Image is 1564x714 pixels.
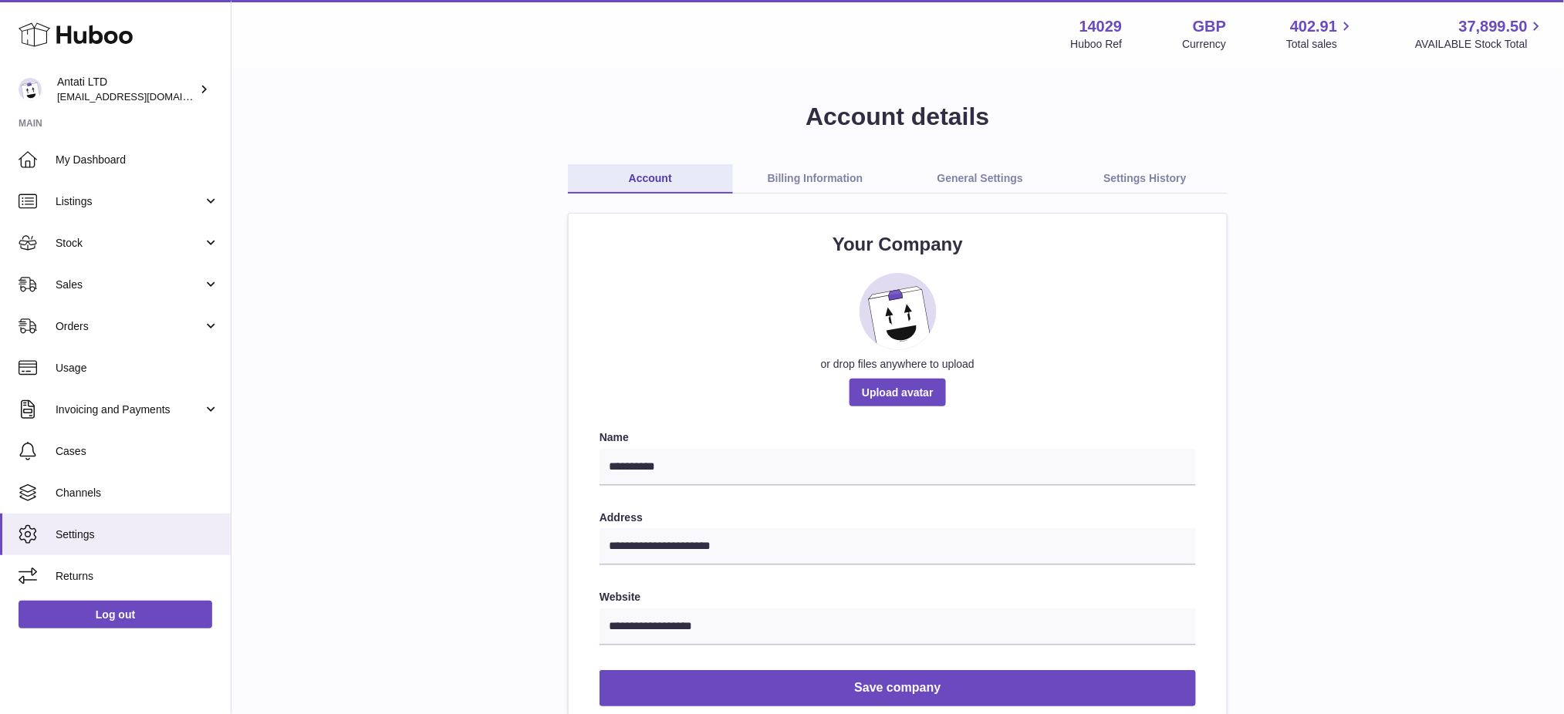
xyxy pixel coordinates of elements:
span: Upload avatar [850,379,946,406]
strong: GBP [1193,16,1226,37]
span: Settings [56,527,219,542]
span: Orders [56,319,203,334]
div: or drop files anywhere to upload [600,357,1196,372]
strong: 14029 [1079,16,1123,37]
span: [EMAIL_ADDRESS][DOMAIN_NAME] [57,90,227,103]
span: Sales [56,278,203,292]
a: Settings History [1062,164,1228,194]
span: Usage [56,361,219,376]
label: Name [600,430,1196,445]
span: Invoicing and Payments [56,402,203,417]
label: Website [600,590,1196,605]
span: 402.91 [1290,16,1337,37]
a: Billing Information [733,164,898,194]
div: Huboo Ref [1071,37,1123,52]
span: Returns [56,569,219,584]
span: My Dashboard [56,153,219,167]
h2: Your Company [600,232,1196,257]
a: General Settings [898,164,1063,194]
span: Stock [56,236,203,251]
label: Address [600,510,1196,525]
span: AVAILABLE Stock Total [1415,37,1545,52]
a: 402.91 Total sales [1286,16,1355,52]
div: Currency [1183,37,1227,52]
span: Listings [56,194,203,209]
span: Channels [56,486,219,500]
a: 37,899.50 AVAILABLE Stock Total [1415,16,1545,52]
img: placeholder_image.svg [860,273,937,350]
a: Log out [19,601,212,628]
button: Save company [600,670,1196,706]
span: Total sales [1286,37,1355,52]
img: internalAdmin-14029@internal.huboo.com [19,78,42,101]
div: Antati LTD [57,75,196,104]
span: 37,899.50 [1459,16,1528,37]
h1: Account details [256,100,1539,133]
span: Cases [56,444,219,459]
a: Account [568,164,733,194]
